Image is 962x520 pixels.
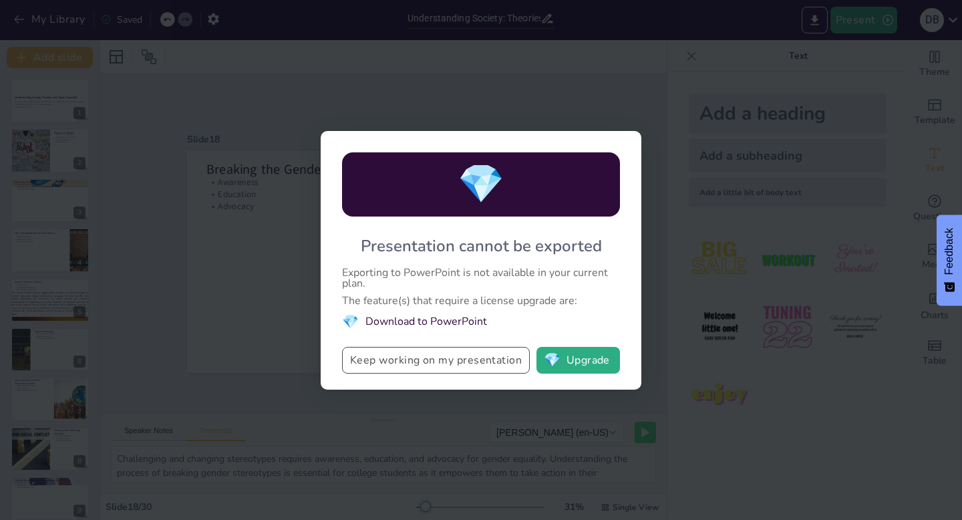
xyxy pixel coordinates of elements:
div: Exporting to PowerPoint is not available in your current plan. [342,267,620,289]
span: Feedback [943,228,955,275]
span: diamond [342,313,359,331]
span: diamond [544,354,560,367]
span: diamond [458,158,504,210]
button: diamondUpgrade [536,347,620,374]
button: Keep working on my presentation [342,347,530,374]
div: The feature(s) that require a license upgrade are: [342,295,620,306]
li: Download to PowerPoint [342,313,620,331]
div: Presentation cannot be exported [361,235,602,257]
button: Feedback - Show survey [937,215,962,305]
